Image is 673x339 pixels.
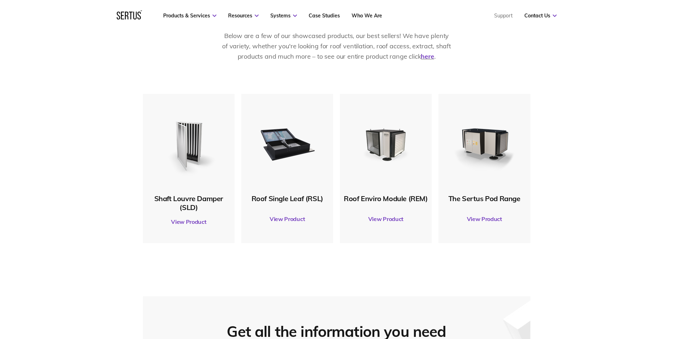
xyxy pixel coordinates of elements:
a: Case Studies [309,12,340,19]
a: Products & Services [163,12,216,19]
a: Support [494,12,513,19]
a: View Product [343,209,428,229]
div: Roof Single Leaf (RSL) [245,194,330,203]
a: View Product [147,212,231,232]
a: Contact Us [524,12,557,19]
a: Systems [270,12,297,19]
a: Resources [228,12,259,19]
iframe: Chat Widget [638,305,673,339]
div: Shaft Louvre Damper (SLD) [147,194,231,212]
a: here [421,52,434,60]
div: The Sertus Pod Range [442,194,527,203]
a: Who We Are [352,12,382,19]
div: Roof Enviro Module (REM) [343,194,428,203]
a: View Product [442,209,527,229]
a: View Product [245,209,330,229]
p: Below are a few of our showcased products, our best sellers! We have plenty of variety, whether y... [221,31,452,61]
